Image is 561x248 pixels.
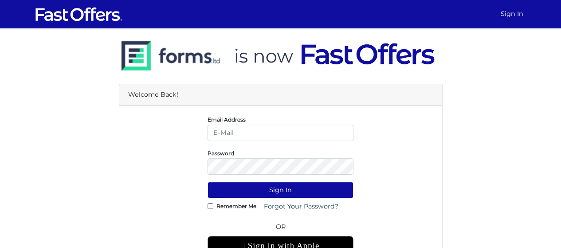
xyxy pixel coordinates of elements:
[497,5,527,23] a: Sign In
[208,182,353,198] button: Sign In
[208,222,353,236] span: OR
[119,84,442,106] div: Welcome Back!
[208,118,246,121] label: Email Address
[208,125,353,141] input: E-Mail
[258,198,344,215] a: Forgot Your Password?
[216,205,256,207] label: Remember Me
[208,152,234,154] label: Password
